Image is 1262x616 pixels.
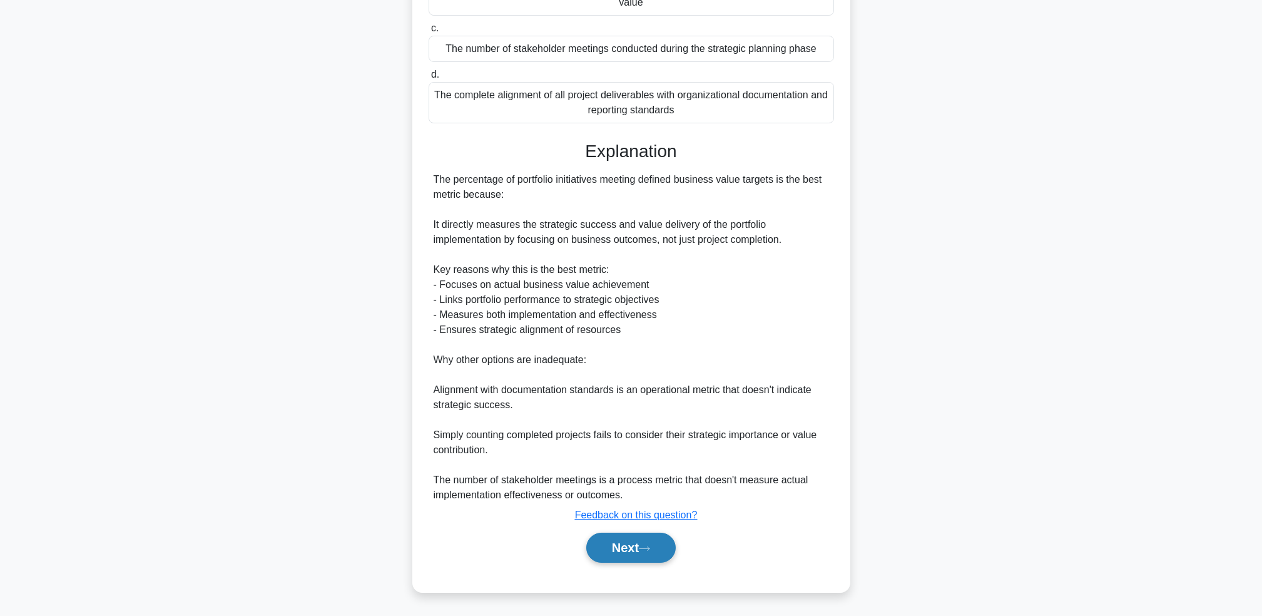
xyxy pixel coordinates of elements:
div: The number of stakeholder meetings conducted during the strategic planning phase [429,36,834,62]
div: The complete alignment of all project deliverables with organizational documentation and reportin... [429,82,834,123]
a: Feedback on this question? [575,510,698,520]
span: d. [431,69,439,80]
button: Next [586,533,676,563]
span: c. [431,23,439,33]
div: The percentage of portfolio initiatives meeting defined business value targets is the best metric... [434,172,829,503]
h3: Explanation [436,141,827,162]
